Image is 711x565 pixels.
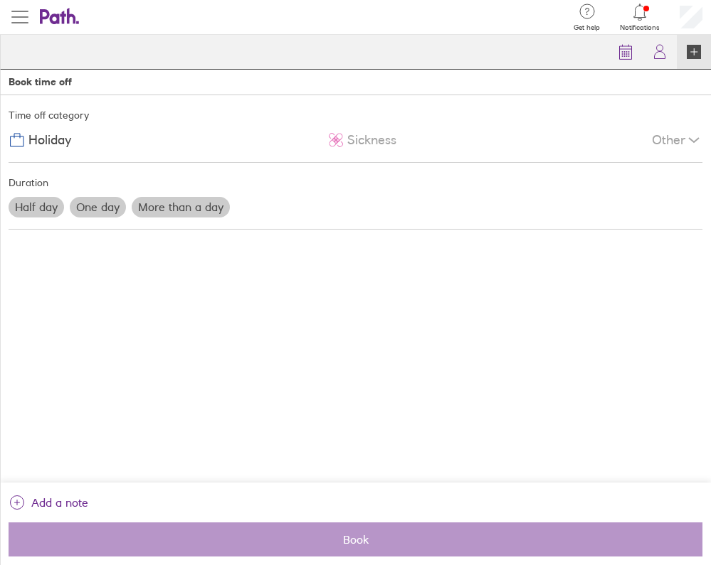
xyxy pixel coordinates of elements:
div: Time off category [9,104,702,127]
div: Book time off [9,76,72,87]
button: Book [9,522,702,556]
label: Half day [9,197,64,217]
div: Other [652,127,702,154]
a: Notifications [620,2,660,32]
label: More than a day [132,197,230,217]
span: Book [19,533,692,546]
div: Duration [9,171,702,194]
span: Add a note [31,491,88,514]
label: One day [70,197,126,217]
button: Add a note [9,491,88,514]
span: Sickness [347,133,396,148]
span: Notifications [620,23,660,32]
span: Holiday [28,133,71,148]
span: Get help [574,23,600,32]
